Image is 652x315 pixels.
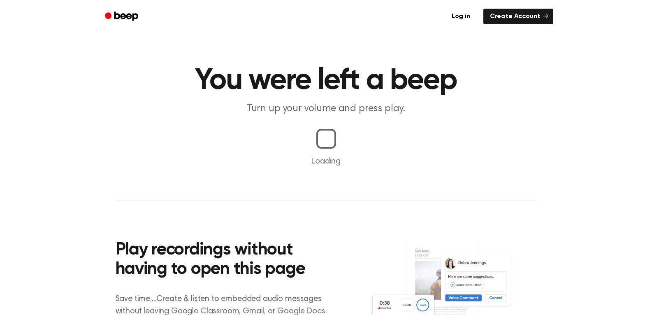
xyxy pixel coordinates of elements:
a: Log in [443,7,478,26]
h2: Play recordings without having to open this page [116,240,337,280]
p: Turn up your volume and press play. [168,102,484,116]
p: Loading [10,155,642,168]
a: Beep [99,9,146,25]
a: Create Account [483,9,553,24]
h1: You were left a beep [116,66,537,96]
